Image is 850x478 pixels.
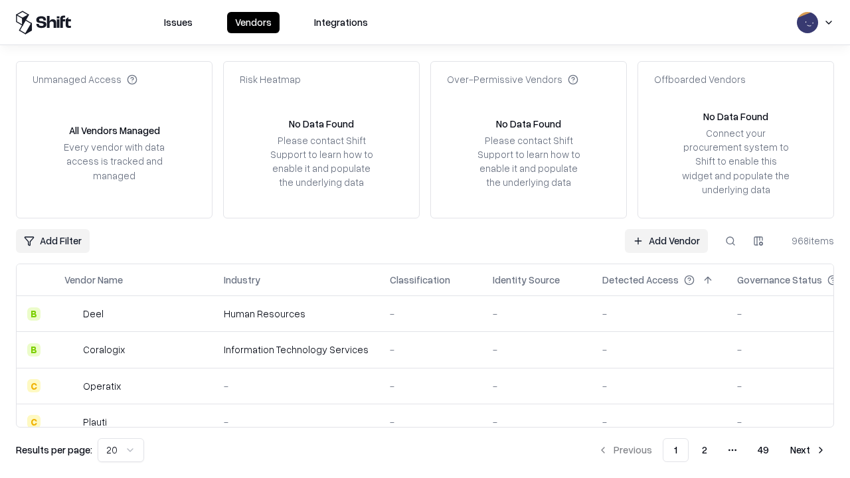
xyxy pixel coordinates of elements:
[16,229,90,253] button: Add Filter
[83,307,104,321] div: Deel
[83,343,125,357] div: Coralogix
[390,307,471,321] div: -
[227,12,280,33] button: Vendors
[602,415,716,429] div: -
[64,273,123,287] div: Vendor Name
[224,379,369,393] div: -
[493,307,581,321] div: -
[496,117,561,131] div: No Data Found
[737,273,822,287] div: Governance Status
[266,133,377,190] div: Please contact Shift Support to learn how to enable it and populate the underlying data
[64,343,78,357] img: Coralogix
[447,72,578,86] div: Over-Permissive Vendors
[590,438,834,462] nav: pagination
[156,12,201,33] button: Issues
[59,140,169,182] div: Every vendor with data access is tracked and managed
[691,438,718,462] button: 2
[703,110,768,123] div: No Data Found
[64,415,78,428] img: Plauti
[224,415,369,429] div: -
[493,343,581,357] div: -
[654,72,746,86] div: Offboarded Vendors
[390,379,471,393] div: -
[27,307,41,321] div: B
[602,379,716,393] div: -
[473,133,584,190] div: Please contact Shift Support to learn how to enable it and populate the underlying data
[390,273,450,287] div: Classification
[69,123,160,137] div: All Vendors Managed
[493,415,581,429] div: -
[390,343,471,357] div: -
[493,273,560,287] div: Identity Source
[747,438,780,462] button: 49
[602,307,716,321] div: -
[27,379,41,392] div: C
[289,117,354,131] div: No Data Found
[83,379,121,393] div: Operatix
[782,438,834,462] button: Next
[224,307,369,321] div: Human Resources
[224,343,369,357] div: Information Technology Services
[64,379,78,392] img: Operatix
[681,126,791,197] div: Connect your procurement system to Shift to enable this widget and populate the underlying data
[33,72,137,86] div: Unmanaged Access
[27,415,41,428] div: C
[602,343,716,357] div: -
[64,307,78,321] img: Deel
[602,273,679,287] div: Detected Access
[16,443,92,457] p: Results per page:
[493,379,581,393] div: -
[663,438,689,462] button: 1
[83,415,107,429] div: Plauti
[625,229,708,253] a: Add Vendor
[306,12,376,33] button: Integrations
[240,72,301,86] div: Risk Heatmap
[390,415,471,429] div: -
[224,273,260,287] div: Industry
[27,343,41,357] div: B
[781,234,834,248] div: 968 items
